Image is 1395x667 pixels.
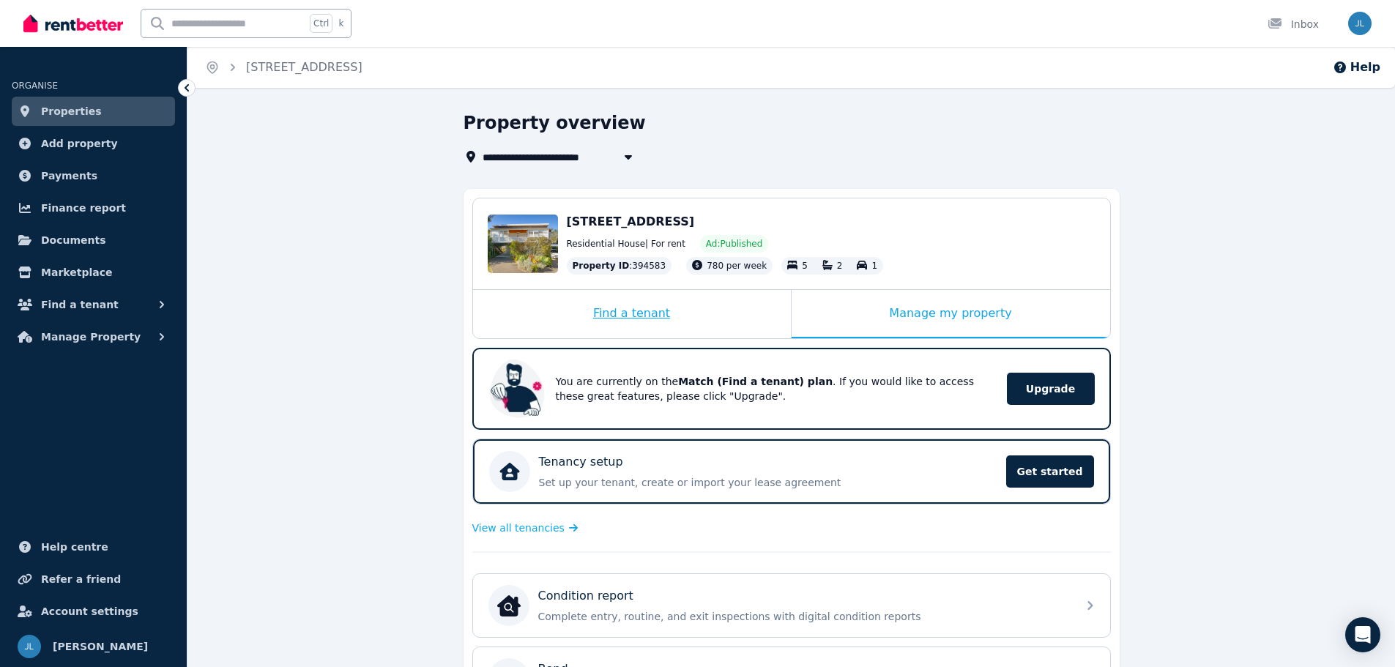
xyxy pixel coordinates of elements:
span: k [338,18,343,29]
span: 780 per week [707,261,767,271]
p: Tenancy setup [539,453,623,471]
span: Upgrade [1007,373,1095,405]
a: Properties [12,97,175,126]
div: Find a tenant [473,290,791,338]
span: Finance report [41,199,126,217]
span: Account settings [41,603,138,620]
a: [STREET_ADDRESS] [246,60,362,74]
span: Documents [41,231,106,249]
a: Condition reportCondition reportComplete entry, routine, and exit inspections with digital condit... [473,574,1110,637]
nav: Breadcrumb [187,47,380,88]
img: Jacqueline Larratt [18,635,41,658]
p: Complete entry, routine, and exit inspections with digital condition reports [538,609,1068,624]
span: Manage Property [41,328,141,346]
span: 2 [837,261,843,271]
img: RentBetter [23,12,123,34]
span: Property ID [573,260,630,272]
button: Find a tenant [12,290,175,319]
span: Properties [41,103,102,120]
a: Finance report [12,193,175,223]
span: [PERSON_NAME] [53,638,148,655]
a: Payments [12,161,175,190]
div: Open Intercom Messenger [1345,617,1380,652]
div: Inbox [1268,17,1319,31]
a: Refer a friend [12,564,175,594]
span: ORGANISE [12,81,58,91]
p: Set up your tenant, create or import your lease agreement [539,475,997,490]
span: [STREET_ADDRESS] [567,215,695,228]
span: Payments [41,167,97,185]
span: View all tenancies [472,521,565,535]
span: Help centre [41,538,108,556]
a: Tenancy setupSet up your tenant, create or import your lease agreementGet started [473,439,1110,504]
span: Marketplace [41,264,112,281]
img: Jacqueline Larratt [1348,12,1372,35]
button: Help [1333,59,1380,76]
div: : 394583 [567,257,672,275]
img: Condition report [497,594,521,617]
p: You are currently on the . If you would like to access these great features, please click "Upgrade". [556,374,986,403]
p: Condition report [538,587,633,605]
span: 5 [802,261,808,271]
span: 1 [871,261,877,271]
span: Get started [1006,455,1094,488]
span: Add property [41,135,118,152]
h1: Property overview [464,111,646,135]
a: View all tenancies [472,521,579,535]
b: Match (Find a tenant) plan [678,376,833,387]
a: Documents [12,226,175,255]
span: Residential House | For rent [567,238,685,250]
span: Refer a friend [41,570,121,588]
a: Add property [12,129,175,158]
span: Ad: Published [706,238,762,250]
img: Upgrade RentBetter plan [488,359,547,418]
div: Manage my property [792,290,1110,338]
a: Help centre [12,532,175,562]
a: Account settings [12,597,175,626]
button: Manage Property [12,322,175,351]
span: Find a tenant [41,296,119,313]
span: Ctrl [310,14,332,33]
a: Marketplace [12,258,175,287]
